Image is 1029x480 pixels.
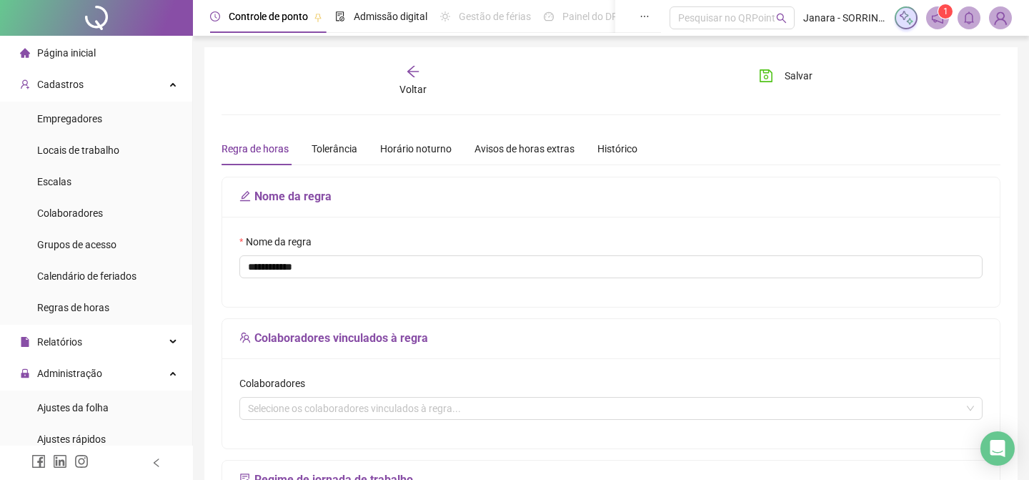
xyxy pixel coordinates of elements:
[440,11,450,21] span: sun
[37,368,102,379] span: Administração
[312,141,357,157] div: Tolerância
[943,6,948,16] span: 1
[980,431,1015,466] div: Open Intercom Messenger
[37,402,109,413] span: Ajustes da folha
[31,454,46,469] span: facebook
[640,11,650,21] span: ellipsis
[990,7,1011,29] img: 94962
[37,113,102,124] span: Empregadores
[544,11,554,21] span: dashboard
[380,141,452,157] div: Horário noturno
[37,47,96,59] span: Página inicial
[37,270,136,282] span: Calendário de feriados
[37,145,119,156] span: Locais de trabalho
[37,239,116,250] span: Grupos de acesso
[239,376,314,391] label: Colaboradores
[20,337,30,347] span: file
[314,13,322,21] span: pushpin
[20,48,30,58] span: home
[459,11,531,22] span: Gestão de férias
[335,11,345,21] span: file-done
[239,330,983,347] h5: Colaboradores vinculados à regra
[931,11,944,24] span: notification
[776,13,787,24] span: search
[74,454,89,469] span: instagram
[354,11,427,22] span: Admissão digital
[785,68,812,84] span: Salvar
[20,79,30,89] span: user-add
[239,234,321,250] label: Nome da regra
[229,11,308,22] span: Controle de ponto
[151,458,161,468] span: left
[474,141,575,157] div: Avisos de horas extras
[53,454,67,469] span: linkedin
[562,11,618,22] span: Painel do DP
[239,255,983,278] input: Nome da regra
[37,434,106,445] span: Ajustes rápidos
[222,141,289,157] div: Regra de horas
[239,188,983,205] h5: Nome da regra
[963,11,975,24] span: bell
[37,302,109,313] span: Regras de horas
[597,141,637,157] div: Histórico
[210,11,220,21] span: clock-circle
[399,84,427,95] span: Voltar
[37,207,103,219] span: Colaboradores
[239,190,251,202] span: edit
[20,368,30,378] span: lock
[748,64,823,87] button: Salvar
[898,10,914,26] img: sparkle-icon.fc2bf0ac1784a2077858766a79e2daf3.svg
[406,64,420,79] span: arrow-left
[37,176,71,187] span: Escalas
[239,332,251,343] span: team
[938,4,953,19] sup: 1
[803,10,886,26] span: Janara - SORRINOVA GARIBALDI
[37,79,84,90] span: Cadastros
[37,336,82,348] span: Relatórios
[759,69,773,83] span: save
